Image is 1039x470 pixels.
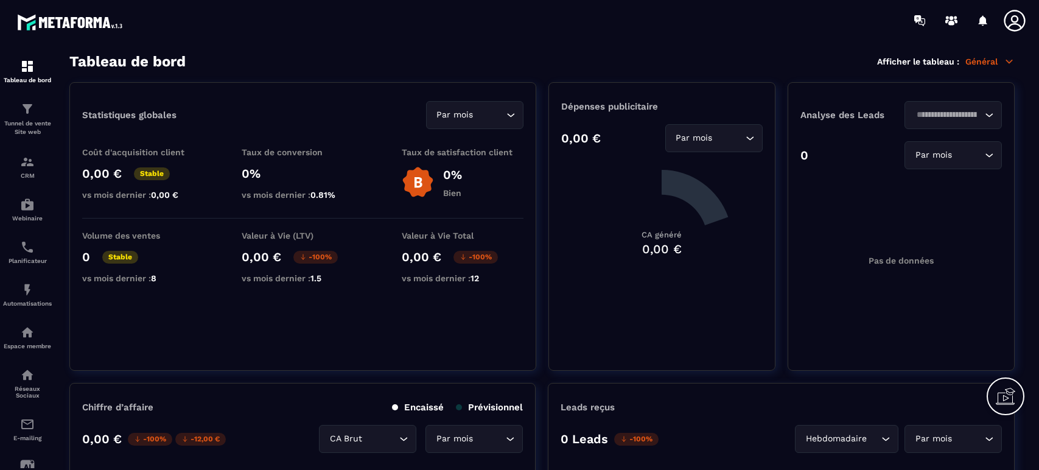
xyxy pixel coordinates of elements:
[310,190,335,200] span: 0.81%
[20,368,35,382] img: social-network
[443,167,462,182] p: 0%
[3,316,52,359] a: automationsautomationsEspace membre
[426,101,523,129] div: Search for option
[800,148,808,163] p: 0
[433,432,475,446] span: Par mois
[69,53,186,70] h3: Tableau de bord
[912,108,982,122] input: Search for option
[453,251,498,264] p: -100%
[803,432,869,446] span: Hebdomadaire
[310,273,321,283] span: 1.5
[20,417,35,432] img: email
[904,425,1002,453] div: Search for option
[151,273,156,283] span: 8
[869,256,934,265] p: Pas de données
[242,231,363,240] p: Valeur à Vie (LTV)
[877,57,959,66] p: Afficher le tableau :
[954,432,982,446] input: Search for option
[800,110,901,121] p: Analyse des Leads
[242,147,363,157] p: Taux de conversion
[319,425,416,453] div: Search for option
[3,93,52,146] a: formationformationTunnel de vente Site web
[912,432,954,446] span: Par mois
[82,147,204,157] p: Coût d'acquisition client
[434,108,476,122] span: Par mois
[3,258,52,264] p: Planificateur
[795,425,898,453] div: Search for option
[3,408,52,451] a: emailemailE-mailing
[456,402,523,413] p: Prévisionnel
[3,119,52,136] p: Tunnel de vente Site web
[20,155,35,169] img: formation
[293,251,338,264] p: -100%
[561,131,601,146] p: 0,00 €
[402,147,523,157] p: Taux de satisfaction client
[965,56,1015,67] p: Général
[20,282,35,297] img: automations
[3,172,52,179] p: CRM
[673,132,715,145] span: Par mois
[3,215,52,222] p: Webinaire
[82,402,153,413] p: Chiffre d’affaire
[82,190,204,200] p: vs mois dernier :
[665,124,763,152] div: Search for option
[17,11,127,33] img: logo
[402,273,523,283] p: vs mois dernier :
[476,108,503,122] input: Search for option
[175,433,226,446] p: -12,00 €
[242,250,281,264] p: 0,00 €
[242,166,363,181] p: 0%
[242,273,363,283] p: vs mois dernier :
[402,231,523,240] p: Valeur à Vie Total
[102,251,138,264] p: Stable
[3,188,52,231] a: automationsautomationsWebinaire
[715,132,743,145] input: Search for option
[402,166,434,198] img: b-badge-o.b3b20ee6.svg
[3,359,52,408] a: social-networksocial-networkRéseaux Sociaux
[3,50,52,93] a: formationformationTableau de bord
[82,250,90,264] p: 0
[869,432,878,446] input: Search for option
[128,433,172,446] p: -100%
[443,188,462,198] p: Bien
[561,432,608,446] p: 0 Leads
[471,273,479,283] span: 12
[561,101,763,112] p: Dépenses publicitaire
[20,197,35,212] img: automations
[904,101,1002,129] div: Search for option
[561,402,615,413] p: Leads reçus
[904,141,1002,169] div: Search for option
[242,190,363,200] p: vs mois dernier :
[20,102,35,116] img: formation
[3,77,52,83] p: Tableau de bord
[82,231,204,240] p: Volume des ventes
[912,149,954,162] span: Par mois
[3,343,52,349] p: Espace membre
[327,432,365,446] span: CA Brut
[151,190,178,200] span: 0,00 €
[3,385,52,399] p: Réseaux Sociaux
[475,432,503,446] input: Search for option
[20,59,35,74] img: formation
[392,402,444,413] p: Encaissé
[402,250,441,264] p: 0,00 €
[82,110,177,121] p: Statistiques globales
[3,231,52,273] a: schedulerschedulerPlanificateur
[365,432,396,446] input: Search for option
[3,273,52,316] a: automationsautomationsAutomatisations
[20,240,35,254] img: scheduler
[614,433,659,446] p: -100%
[134,167,170,180] p: Stable
[82,273,204,283] p: vs mois dernier :
[425,425,523,453] div: Search for option
[3,435,52,441] p: E-mailing
[954,149,982,162] input: Search for option
[3,146,52,188] a: formationformationCRM
[82,166,122,181] p: 0,00 €
[82,432,122,446] p: 0,00 €
[20,325,35,340] img: automations
[3,300,52,307] p: Automatisations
